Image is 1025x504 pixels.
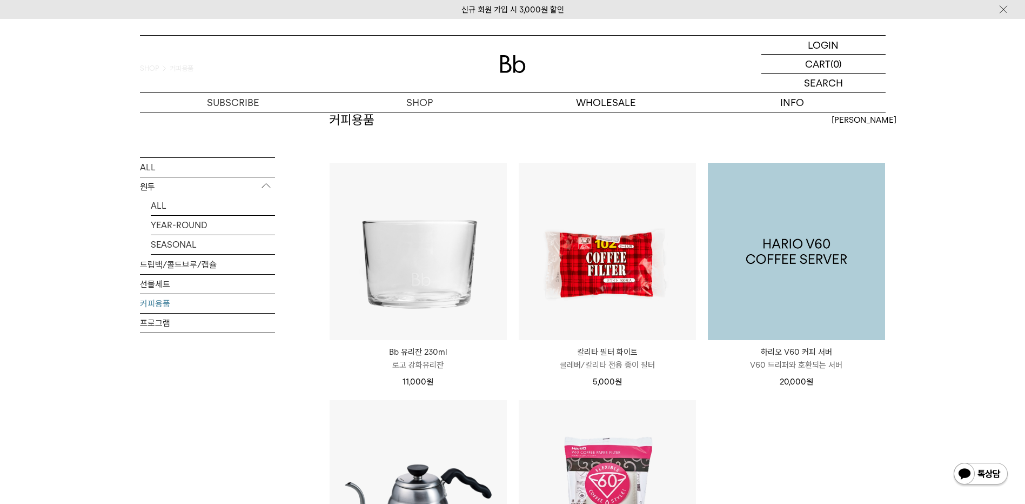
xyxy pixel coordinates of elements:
a: SHOP [326,93,513,112]
a: CART (0) [761,55,886,74]
a: ALL [151,196,275,215]
a: 하리오 V60 커피 서버 V60 드리퍼와 호환되는 서버 [708,346,885,372]
p: WHOLESALE [513,93,699,112]
p: 로고 강화유리잔 [330,359,507,372]
h2: 커피용품 [329,111,374,129]
span: 원 [806,377,813,387]
span: 11,000 [403,377,433,387]
p: (0) [830,55,842,73]
img: 카카오톡 채널 1:1 채팅 버튼 [953,462,1009,488]
p: 원두 [140,177,275,196]
span: [PERSON_NAME] [832,114,896,127]
p: INFO [699,93,886,112]
span: 원 [426,377,433,387]
a: ALL [140,157,275,176]
a: YEAR-ROUND [151,215,275,234]
p: 클레버/칼리타 전용 종이 필터 [519,359,696,372]
a: 칼리타 필터 화이트 클레버/칼리타 전용 종이 필터 [519,346,696,372]
a: SUBSCRIBE [140,93,326,112]
img: 1000000066_add2_046.jpg [708,163,885,340]
a: 드립백/콜드브루/캡슐 [140,255,275,274]
a: SEASONAL [151,235,275,254]
p: V60 드리퍼와 호환되는 서버 [708,359,885,372]
a: LOGIN [761,36,886,55]
span: 원 [615,377,622,387]
p: SEARCH [804,74,843,92]
p: 하리오 V60 커피 서버 [708,346,885,359]
p: 칼리타 필터 화이트 [519,346,696,359]
a: 커피용품 [140,294,275,313]
span: 20,000 [780,377,813,387]
img: Bb 유리잔 230ml [330,163,507,340]
p: Bb 유리잔 230ml [330,346,507,359]
img: 칼리타 필터 화이트 [519,163,696,340]
p: CART [805,55,830,73]
a: Bb 유리잔 230ml 로고 강화유리잔 [330,346,507,372]
a: 선물세트 [140,274,275,293]
img: 로고 [500,55,526,73]
span: 5,000 [593,377,622,387]
a: 프로그램 [140,313,275,332]
a: 하리오 V60 커피 서버 [708,163,885,340]
a: 신규 회원 가입 시 3,000원 할인 [461,5,564,15]
p: LOGIN [808,36,839,54]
